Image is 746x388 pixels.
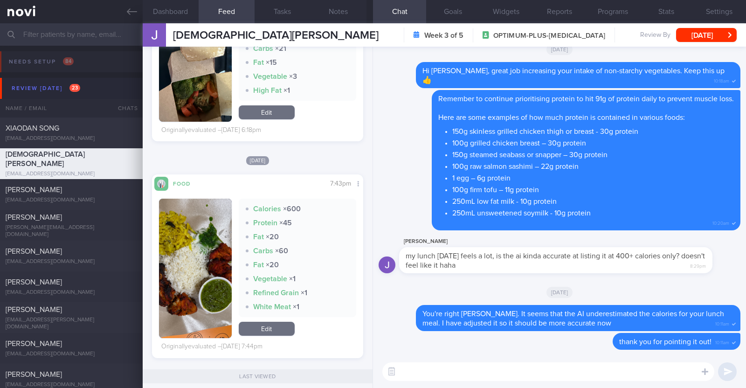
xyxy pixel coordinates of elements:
[283,87,290,94] strong: × 1
[6,371,62,378] span: [PERSON_NAME]
[6,340,62,347] span: [PERSON_NAME]
[253,45,273,52] strong: Carbs
[452,183,734,194] li: 100g firm tofu – 11g protein
[275,45,286,52] strong: × 21
[283,205,301,213] strong: × 600
[330,180,351,187] span: 7:43pm
[275,247,288,255] strong: × 60
[452,136,734,148] li: 100g grilled chicken breast – 30g protein
[438,95,734,103] span: Remember to continue prioritising protein to hit 91g of protein daily to prevent muscle loss.
[546,44,573,55] span: [DATE]
[399,236,740,247] div: [PERSON_NAME]
[253,275,287,283] strong: Vegetable
[9,82,83,95] div: Review [DATE]
[293,303,299,311] strong: × 1
[422,67,725,84] span: Hi [PERSON_NAME], great job increasing your intake of non-starchy vegetables. Keep this up 👍
[143,369,373,383] div: Last viewed
[246,156,269,165] span: [DATE]
[6,224,137,238] div: [PERSON_NAME][EMAIL_ADDRESS][DOMAIN_NAME]
[253,73,287,80] strong: Vegetable
[253,261,264,269] strong: Fat
[6,306,62,313] span: [PERSON_NAME]
[6,214,62,221] span: [PERSON_NAME]
[712,218,729,227] span: 10:20am
[266,59,277,66] strong: × 15
[289,275,296,283] strong: × 1
[690,261,706,270] span: 8:29pm
[161,343,262,351] div: Originally evaluated – [DATE] 7:44pm
[452,171,734,183] li: 1 egg – 6g protein
[715,319,729,327] span: 10:11am
[161,126,261,135] div: Originally evaluated – [DATE] 6:18pm
[676,28,737,42] button: [DATE]
[6,197,137,204] div: [EMAIL_ADDRESS][DOMAIN_NAME]
[7,55,76,68] div: Needs setup
[640,31,670,40] span: Review By
[173,30,379,41] span: [DEMOGRAPHIC_DATA][PERSON_NAME]
[6,278,62,286] span: [PERSON_NAME]
[452,125,734,136] li: 150g skinless grilled chicken thigh or breast - 30g protein
[6,186,62,194] span: [PERSON_NAME]
[253,303,291,311] strong: White Meat
[253,87,282,94] strong: High Fat
[301,289,307,297] strong: × 1
[253,205,281,213] strong: Calories
[253,59,264,66] strong: Fat
[279,219,292,227] strong: × 45
[6,317,137,331] div: [EMAIL_ADDRESS][PERSON_NAME][DOMAIN_NAME]
[253,233,264,241] strong: Fat
[452,194,734,206] li: 250mL low fat milk - 10g protein
[69,84,80,92] span: 23
[452,206,734,218] li: 250mL unsweetened soymilk - 10g protein
[6,289,137,296] div: [EMAIL_ADDRESS][DOMAIN_NAME]
[253,247,273,255] strong: Carbs
[63,57,74,65] span: 84
[266,261,279,269] strong: × 20
[452,148,734,159] li: 150g steamed seabass or snapper – 30g protein
[6,351,137,358] div: [EMAIL_ADDRESS][DOMAIN_NAME]
[438,114,685,121] span: Here are some examples of how much protein is contained in various foods:
[424,31,463,40] strong: Week 3 of 5
[289,73,297,80] strong: × 3
[406,252,705,269] span: my lunch [DATE] feels a lot, is the ai kinda accurate at listing it at 400+ calories only? doesn'...
[6,248,62,255] span: [PERSON_NAME]
[6,171,137,178] div: [EMAIL_ADDRESS][DOMAIN_NAME]
[619,338,711,346] span: thank you for pointing it out!
[715,337,729,346] span: 10:11am
[546,287,573,298] span: [DATE]
[239,322,295,336] a: Edit
[493,31,605,41] span: OPTIMUM-PLUS-[MEDICAL_DATA]
[6,151,85,167] span: [DEMOGRAPHIC_DATA][PERSON_NAME]
[266,233,279,241] strong: × 20
[239,105,295,119] a: Edit
[422,310,724,327] span: You're right [PERSON_NAME]. It seems that the AI underestimated the calories for your lunch meal....
[6,125,59,132] span: XIAODAN SONG
[714,76,729,84] span: 10:18am
[253,219,277,227] strong: Protein
[168,179,206,187] div: Food
[6,258,137,265] div: [EMAIL_ADDRESS][DOMAIN_NAME]
[6,135,137,142] div: [EMAIL_ADDRESS][DOMAIN_NAME]
[452,159,734,171] li: 100g raw salmon sashimi – 22g protein
[253,289,299,297] strong: Refined Grain
[105,99,143,118] div: Chats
